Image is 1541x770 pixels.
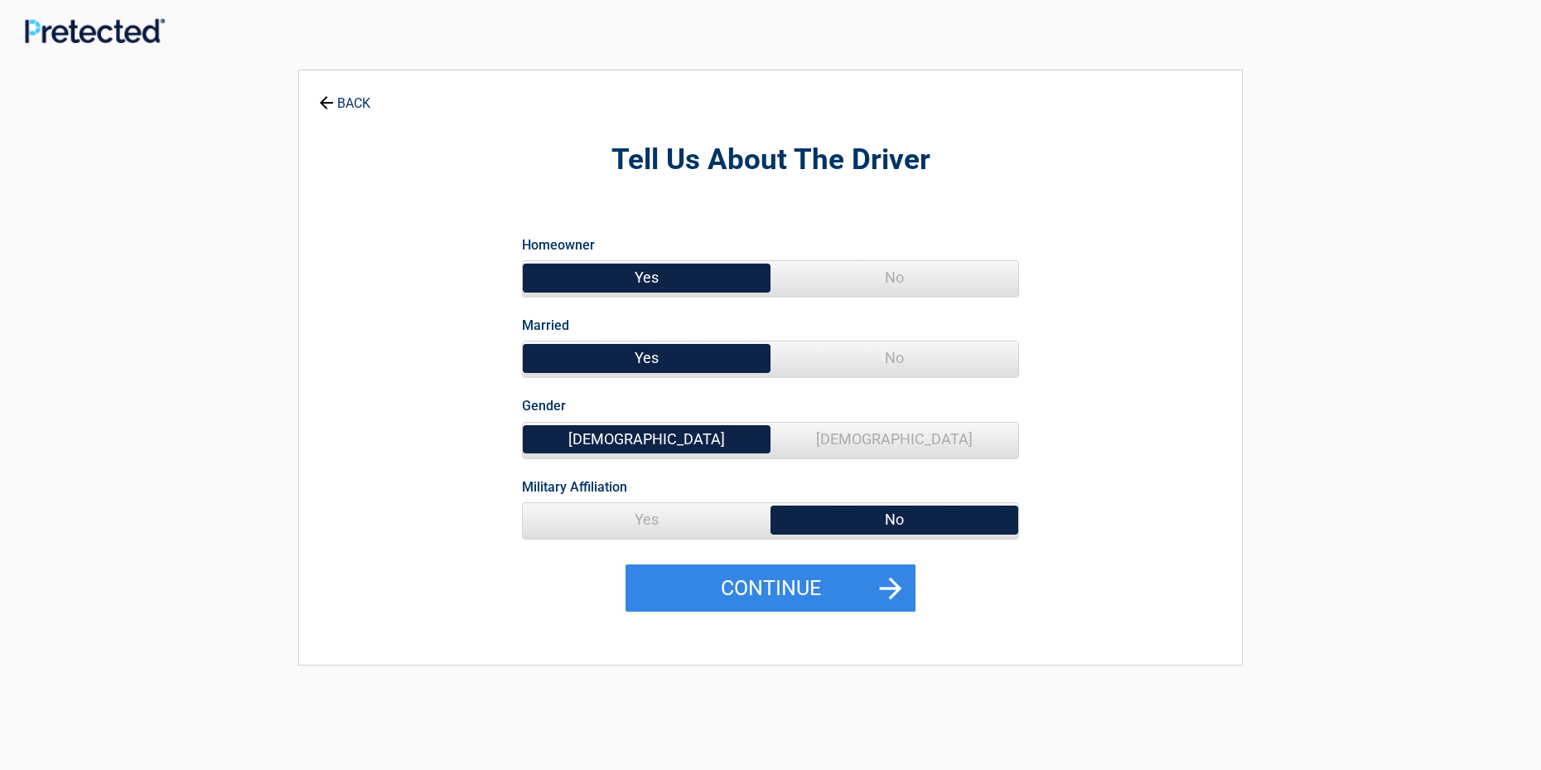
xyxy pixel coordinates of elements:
span: [DEMOGRAPHIC_DATA] [523,423,770,456]
span: No [770,503,1018,536]
span: No [770,261,1018,294]
span: [DEMOGRAPHIC_DATA] [770,423,1018,456]
img: Main Logo [25,18,165,44]
span: Yes [523,261,770,294]
label: Gender [522,395,566,417]
label: Homeowner [522,234,595,256]
button: Continue [626,564,915,613]
span: Yes [523,503,770,536]
label: Military Affiliation [522,476,627,498]
label: Married [522,314,569,337]
a: BACK [316,81,374,110]
span: No [770,341,1018,375]
span: Yes [523,341,770,375]
h2: Tell Us About The Driver [390,141,1151,180]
